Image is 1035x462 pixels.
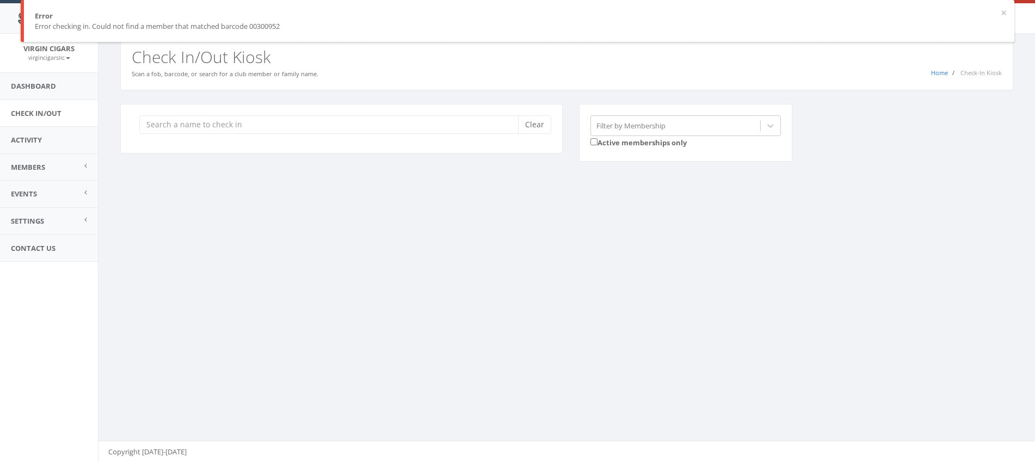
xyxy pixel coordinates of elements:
[1001,8,1007,19] button: ×
[28,54,70,61] small: virgincigarsllc
[11,162,45,172] span: Members
[132,48,1002,66] h2: Check In/Out Kiosk
[13,8,81,28] img: speedin_logo.png
[590,138,597,145] input: Active memberships only
[132,70,318,78] small: Scan a fob, barcode, or search for a club member or family name.
[518,115,551,134] button: Clear
[23,44,75,53] span: Virgin Cigars
[590,136,687,148] label: Active memberships only
[11,216,44,226] span: Settings
[11,243,56,253] span: Contact Us
[35,21,1003,32] div: Error checking in. Could not find a member that matched barcode 00300952
[28,52,70,62] a: virgincigarsllc
[931,69,948,77] a: Home
[596,120,666,131] div: Filter by Membership
[139,115,526,134] input: Search a name to check in
[11,189,37,199] span: Events
[35,11,1003,21] div: Error
[960,69,1002,77] span: Check-In Kiosk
